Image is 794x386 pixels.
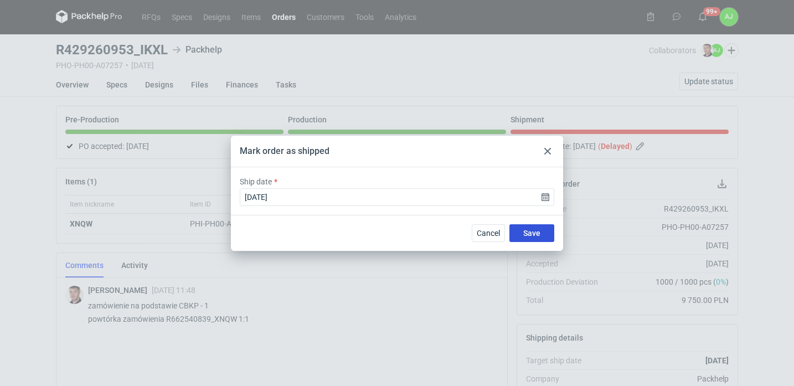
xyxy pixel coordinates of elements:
[509,224,554,242] button: Save
[240,176,272,187] label: Ship date
[523,229,540,237] span: Save
[477,229,500,237] span: Cancel
[240,145,329,157] div: Mark order as shipped
[472,224,505,242] button: Cancel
